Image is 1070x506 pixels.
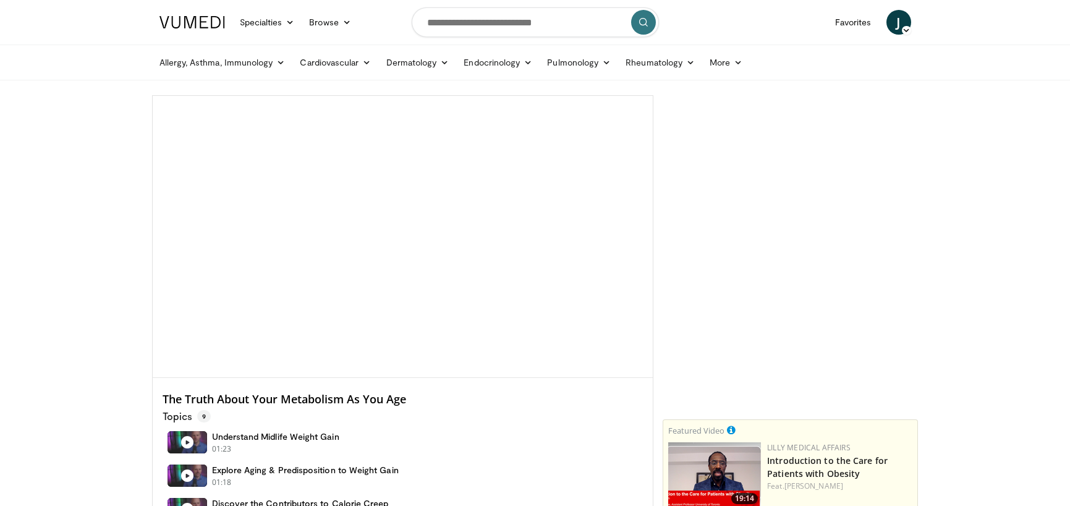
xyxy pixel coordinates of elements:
a: More [702,50,750,75]
a: Cardiovascular [292,50,378,75]
a: Dermatology [379,50,457,75]
p: 01:23 [212,444,232,455]
a: Specialties [232,10,302,35]
iframe: Advertisement [698,257,883,412]
p: Topics [163,410,211,422]
iframe: Advertisement [698,95,883,250]
h4: The Truth About Your Metabolism As You Age [163,393,643,406]
img: VuMedi Logo [159,16,225,28]
a: Introduction to the Care for Patients with Obesity [767,455,888,479]
a: Allergy, Asthma, Immunology [152,50,293,75]
a: [PERSON_NAME] [784,481,843,491]
a: Rheumatology [618,50,702,75]
a: Endocrinology [456,50,540,75]
h4: Explore Aging & Predisposition to Weight Gain [212,465,399,476]
a: J [886,10,911,35]
p: 01:18 [212,477,232,488]
a: Browse [302,10,359,35]
a: Favorites [828,10,879,35]
div: Feat. [767,481,912,492]
span: 9 [197,410,211,422]
span: 19:14 [731,493,758,504]
a: Lilly Medical Affairs [767,442,851,453]
input: Search topics, interventions [412,7,659,37]
small: Featured Video [668,425,724,436]
video-js: Video Player [153,96,653,378]
a: Pulmonology [540,50,618,75]
h4: Understand Midlife Weight Gain [212,431,339,442]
